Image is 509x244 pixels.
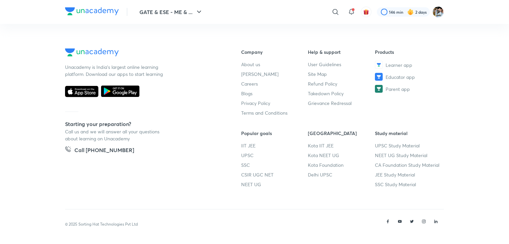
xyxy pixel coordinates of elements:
[375,73,442,81] a: Educator app
[308,48,375,55] h6: Help & support
[241,142,308,149] a: IIT JEE
[375,48,442,55] h6: Products
[375,130,442,137] h6: Study material
[375,171,442,178] a: JEE Study Material
[308,80,375,87] a: Refund Policy
[375,181,442,188] a: SSC Study Material
[65,7,119,17] a: Company Logo
[241,181,308,188] a: NEET UG
[65,120,220,128] h5: Starting your preparation?
[308,61,375,68] a: User Guidelines
[241,100,308,107] a: Privacy Policy
[308,100,375,107] a: Grievance Redressal
[375,73,383,81] img: Educator app
[375,85,383,93] img: Parent app
[361,7,372,17] button: avatar
[65,64,165,78] p: Unacademy is India’s largest online learning platform. Download our apps to start learning
[241,161,308,168] a: SSC
[375,61,442,69] a: Learner app
[241,61,308,68] a: About us
[65,48,119,56] img: Company Logo
[308,130,375,137] h6: [GEOGRAPHIC_DATA]
[308,142,375,149] a: Kota IIT JEE
[375,152,442,159] a: NEET UG Study Material
[65,221,138,227] p: © 2025 Sorting Hat Technologies Pvt Ltd
[241,48,308,55] h6: Company
[375,161,442,168] a: CA Foundation Study Material
[241,171,308,178] a: CSIR UGC NET
[375,142,442,149] a: UPSC Study Material
[241,80,258,87] span: Careers
[65,7,119,15] img: Company Logo
[241,109,308,116] a: Terms and Conditions
[433,6,444,18] img: Suraj Das
[241,90,308,97] a: Blogs
[65,128,165,142] p: Call us and we will answer all your questions about learning on Unacademy
[74,146,134,155] h5: Call [PHONE_NUMBER]
[386,74,415,81] span: Educator app
[308,71,375,78] a: Site Map
[308,171,375,178] a: Delhi UPSC
[308,90,375,97] a: Takedown Policy
[65,48,220,58] a: Company Logo
[135,5,207,19] button: GATE & ESE - ME & ...
[241,80,308,87] a: Careers
[241,71,308,78] a: [PERSON_NAME]
[386,62,412,69] span: Learner app
[308,152,375,159] a: Kota NEET UG
[65,146,134,155] a: Call [PHONE_NUMBER]
[407,9,414,15] img: streak
[375,61,383,69] img: Learner app
[241,130,308,137] h6: Popular goals
[375,85,442,93] a: Parent app
[308,161,375,168] a: Kota Foundation
[363,9,369,15] img: avatar
[386,86,410,93] span: Parent app
[241,152,308,159] a: UPSC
